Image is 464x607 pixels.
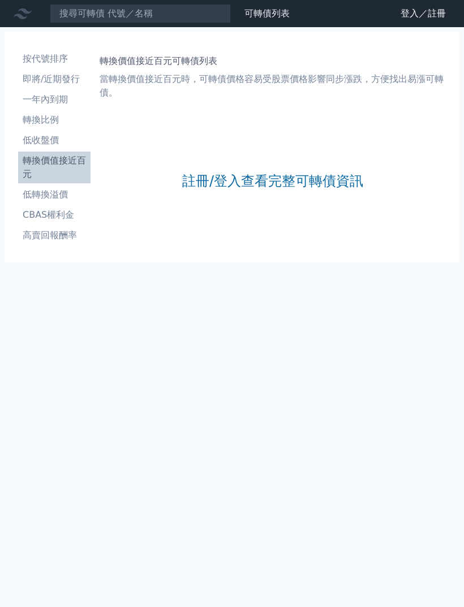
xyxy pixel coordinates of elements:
[18,93,91,106] li: 一年內到期
[18,134,91,147] li: 低收盤價
[18,52,91,66] li: 按代號排序
[18,70,91,88] a: 即將/近期發行
[18,91,91,109] a: 一年內到期
[18,50,91,68] a: 按代號排序
[182,172,363,190] a: 註冊/登入查看完整可轉債資訊
[18,131,91,149] a: 低收盤價
[18,188,91,201] li: 低轉換溢價
[18,111,91,129] a: 轉換比例
[244,8,290,19] a: 可轉債列表
[18,154,91,181] li: 轉換價值接近百元
[18,226,91,244] a: 高賣回報酬率
[18,72,91,86] li: 即將/近期發行
[50,4,231,23] input: 搜尋可轉債 代號／名稱
[18,206,91,224] a: CBAS權利金
[100,54,446,68] h1: 轉換價值接近百元可轉債列表
[18,208,91,222] li: CBAS權利金
[392,5,455,23] a: 登入／註冊
[18,186,91,204] a: 低轉換溢價
[18,152,91,183] a: 轉換價值接近百元
[18,229,91,242] li: 高賣回報酬率
[18,113,91,127] li: 轉換比例
[100,72,446,100] p: 當轉換價值接近百元時，可轉債價格容易受股票價格影響同步漲跌，方便找出易漲可轉債。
